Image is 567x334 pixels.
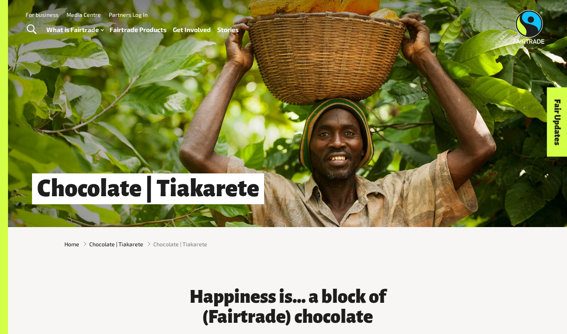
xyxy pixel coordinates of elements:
img: Fairtrade Australia New Zealand logo [514,10,545,44]
a: Toggle Search [22,20,41,40]
a: What is Fairtrade [46,24,104,36]
a: Partners Log In [109,11,148,18]
a: Media Centre [66,11,101,18]
h3: Happiness is... a block of (Fairtrade) chocolate [178,287,397,327]
span: Chocolate | Tiakarete [153,240,207,248]
a: Home [64,240,79,248]
a: Stories [217,24,238,36]
a: Fairtrade Products [110,24,166,36]
a: Get Involved [173,24,211,36]
a: For business [26,11,58,18]
a: Chocolate | Tiakarete [89,240,143,248]
h1: Chocolate | Tiakarete [32,173,264,204]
